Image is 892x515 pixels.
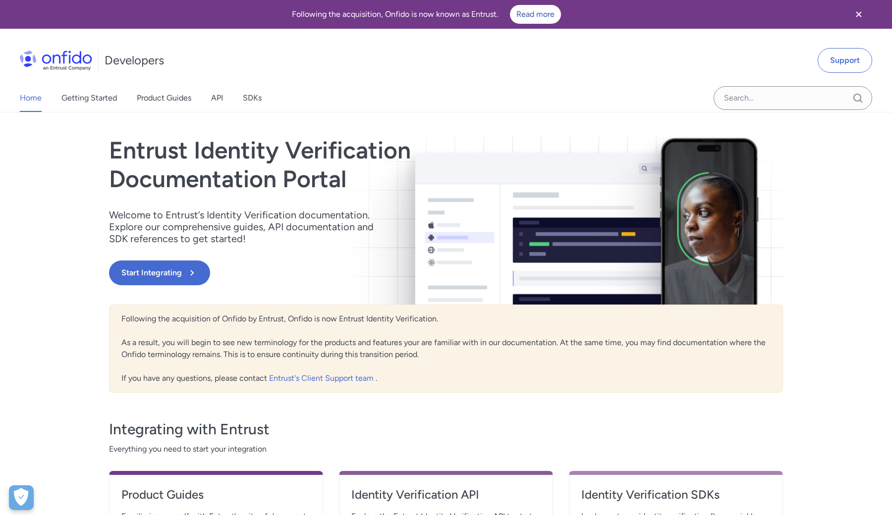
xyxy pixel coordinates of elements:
[243,84,262,112] a: SDKs
[61,84,117,112] a: Getting Started
[20,84,42,112] a: Home
[20,51,92,70] img: Onfido Logo
[840,2,877,27] button: Close banner
[109,260,210,285] button: Start Integrating
[109,419,783,439] h3: Integrating with Entrust
[581,487,771,511] a: Identity Verification SDKs
[121,487,311,503] h4: Product Guides
[105,52,164,68] h1: Developers
[137,84,191,112] a: Product Guides
[109,305,783,393] div: Following the acquisition of Onfido by Entrust, Onfido is now Entrust Identity Verification. As a...
[121,487,311,511] a: Product Guides
[109,443,783,455] span: Everything you need to start your integration
[581,487,771,503] h4: Identity Verification SDKs
[269,373,376,383] a: Entrust's Client Support team
[853,8,865,20] svg: Close banner
[109,209,387,245] p: Welcome to Entrust’s Identity Verification documentation. Explore our comprehensive guides, API d...
[714,86,872,110] input: Onfido search input field
[211,84,223,112] a: API
[510,5,561,24] a: Read more
[351,487,541,503] h4: Identity Verification API
[9,485,34,510] div: Cookie Preferences
[12,5,840,24] div: Following the acquisition, Onfido is now known as Entrust.
[109,260,581,285] a: Start Integrating
[9,485,34,510] button: Open Preferences
[351,487,541,511] a: Identity Verification API
[109,136,581,193] h1: Entrust Identity Verification Documentation Portal
[818,48,872,73] a: Support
